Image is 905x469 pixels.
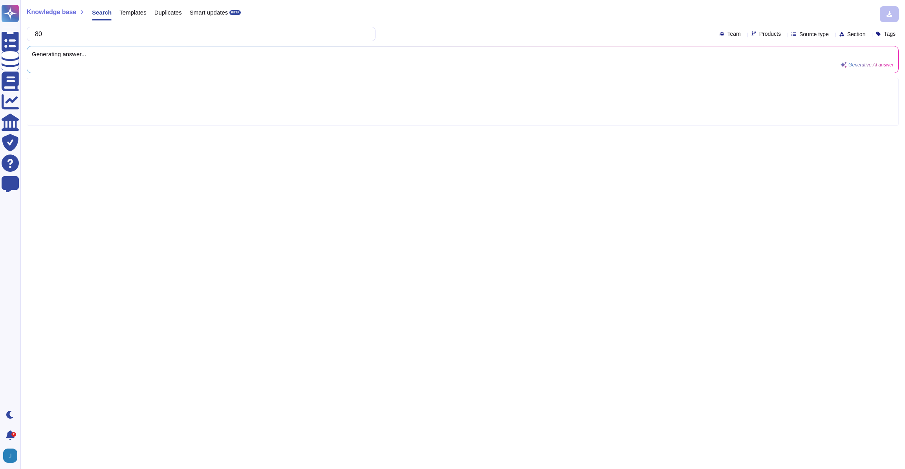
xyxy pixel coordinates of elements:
span: Knowledge base [27,9,76,15]
input: Search a question or template... [31,27,367,41]
button: user [2,447,23,464]
div: 2 [11,432,16,437]
img: user [3,449,17,463]
span: Smart updates [190,9,228,15]
div: BETA [229,10,241,15]
span: Products [759,31,781,37]
span: Templates [119,9,146,15]
span: Source type [799,31,829,37]
span: Search [92,9,112,15]
span: Duplicates [154,9,182,15]
span: Tags [884,31,896,37]
span: Generative AI answer [848,63,894,67]
span: Generating answer... [32,51,894,57]
span: Team [727,31,741,37]
span: Section [847,31,866,37]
